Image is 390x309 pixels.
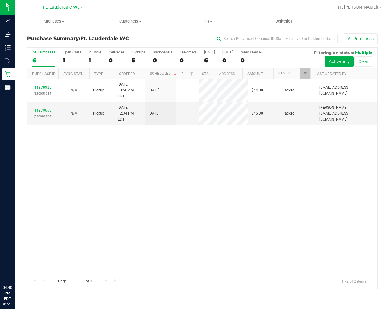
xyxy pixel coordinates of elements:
[325,56,354,67] button: Active only
[5,31,11,37] inline-svg: Inbound
[247,72,263,76] a: Amount
[63,50,81,54] div: Open Carts
[267,19,301,24] span: Deliveries
[63,72,87,76] a: Sync Status
[278,71,291,75] a: Status
[169,19,245,24] span: Tills
[319,85,374,96] span: [EMAIL_ADDRESS][DOMAIN_NAME]
[53,277,97,286] span: Page of 1
[181,71,200,75] a: Customer
[3,285,12,302] p: 04:40 PM EDT
[204,57,215,64] div: 6
[355,50,372,55] span: Multiple
[5,18,11,24] inline-svg: Analytics
[282,111,295,116] span: Packed
[43,5,80,10] span: Ft. Lauderdale WC
[202,72,234,76] a: State Registry ID
[153,57,172,64] div: 0
[109,57,124,64] div: 0
[241,57,263,64] div: 0
[315,72,346,76] a: Last Updated By
[31,91,55,96] p: (326051684)
[109,50,124,54] div: Deliveries
[222,50,233,54] div: [DATE]
[70,111,77,116] button: N/A
[132,50,145,54] div: PickUps
[5,44,11,51] inline-svg: Inventory
[93,111,104,116] span: Pickup
[153,50,172,54] div: Back-orders
[338,5,378,10] span: Hi, [PERSON_NAME]!
[314,50,354,55] span: Filtering on status:
[149,87,159,93] span: [DATE]
[31,113,55,119] p: (326081768)
[118,82,141,99] span: [DATE] 10:56 AM EDT
[344,33,378,44] button: All Purchases
[34,85,52,90] a: 11978928
[80,36,129,41] span: Ft. Lauderdale WC
[32,57,55,64] div: 6
[169,15,245,28] a: Tills
[187,68,197,79] a: Filter
[93,87,104,93] span: Pickup
[245,15,322,28] a: Deliveries
[300,68,310,79] a: Filter
[32,50,55,54] div: All Purchases
[5,58,11,64] inline-svg: Outbound
[34,108,52,112] a: 11979668
[32,72,56,76] a: Purchase ID
[150,71,178,76] a: Scheduled
[251,111,263,116] span: $46.30
[118,105,141,123] span: [DATE] 12:34 PM EDT
[6,260,25,278] iframe: Resource center
[222,57,233,64] div: 0
[92,15,169,28] a: Customers
[180,57,197,64] div: 0
[337,277,371,286] span: 1 - 2 of 2 items
[3,302,12,306] p: 09/20
[15,19,92,24] span: Purchases
[63,57,81,64] div: 1
[5,84,11,91] inline-svg: Reports
[180,50,197,54] div: Pre-orders
[89,50,101,54] div: In Store
[27,36,144,41] h3: Purchase Summary:
[71,277,82,286] input: 1
[92,19,168,24] span: Customers
[132,57,145,64] div: 5
[282,87,295,93] span: Packed
[214,34,338,43] input: Search Purchase ID, Original ID, State Registry ID or Customer Name...
[149,111,159,116] span: [DATE]
[319,105,374,123] span: [PERSON_NAME][EMAIL_ADDRESS][DOMAIN_NAME]
[119,72,135,76] a: Ordered
[15,15,92,28] a: Purchases
[89,57,101,64] div: 1
[94,72,103,76] a: Type
[251,87,263,93] span: $44.00
[70,88,77,92] span: Not Applicable
[354,56,372,67] button: Clear
[5,71,11,77] inline-svg: Retail
[70,111,77,116] span: Not Applicable
[70,87,77,93] button: N/A
[241,50,263,54] div: Needs Review
[214,68,242,79] th: Address
[204,50,215,54] div: [DATE]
